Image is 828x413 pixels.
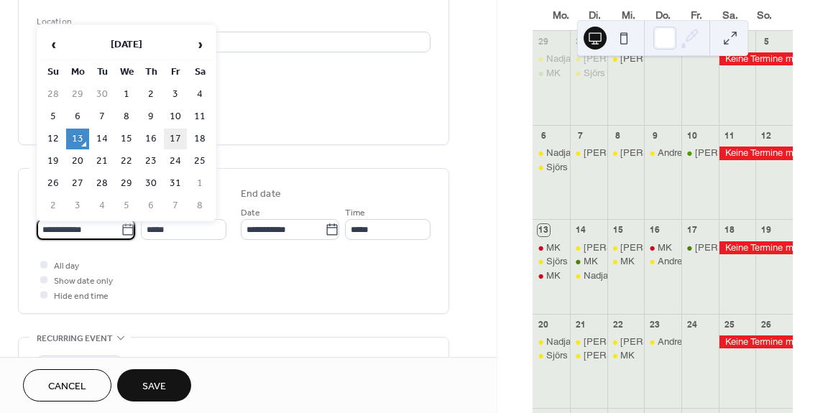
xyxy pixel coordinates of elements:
td: 4 [91,195,114,216]
div: Sjörs [533,255,570,268]
td: 14 [91,129,114,149]
div: Nadja [584,269,608,282]
div: MK [533,241,570,254]
td: 10 [164,106,187,127]
th: [DATE] [66,29,187,60]
div: Sjörs [570,67,607,80]
div: [PERSON_NAME] [620,147,700,159]
td: 7 [91,106,114,127]
div: [PERSON_NAME] [620,52,700,65]
div: Nadja [570,269,607,282]
div: [PERSON_NAME] [584,241,663,254]
div: Andre&Katja [658,147,710,159]
div: MK [533,269,570,282]
div: Nadja [533,147,570,159]
td: 3 [164,84,187,105]
td: 23 [139,151,162,172]
div: 9 [649,130,661,142]
td: 29 [115,173,138,194]
div: 19 [760,224,773,236]
div: Florian [607,52,645,65]
div: Andre&Katja [658,255,710,268]
td: 11 [188,106,211,127]
td: 13 [66,129,89,149]
th: Fr [164,62,187,83]
div: 8 [612,130,624,142]
th: Mo [66,62,89,83]
div: Sebastian [681,147,719,159]
div: Michael [570,335,607,348]
span: Show date only [54,274,113,289]
td: 31 [164,173,187,194]
td: 6 [139,195,162,216]
div: Keine Termine möglich [719,335,793,348]
div: 17 [686,224,698,236]
div: MK [607,255,645,268]
div: Andre&Katja [644,255,681,268]
span: All day [54,259,79,274]
td: 5 [42,106,65,127]
td: 28 [91,173,114,194]
span: Cancel [48,379,86,394]
div: 25 [723,318,735,330]
td: 1 [188,173,211,194]
div: End date [241,187,281,202]
th: Sa [188,62,211,83]
button: Save [117,369,191,402]
div: Nadja [533,52,570,65]
div: 30 [574,35,586,47]
td: 22 [115,151,138,172]
td: 18 [188,129,211,149]
div: [PERSON_NAME] [620,241,700,254]
div: 16 [649,224,661,236]
td: 30 [139,173,162,194]
div: Di. [578,1,612,30]
td: 21 [91,151,114,172]
td: 3 [66,195,89,216]
div: 13 [538,224,550,236]
div: MK [620,255,635,268]
td: 19 [42,151,65,172]
td: 6 [66,106,89,127]
div: 20 [538,318,550,330]
div: Keine Termine möglich [719,147,793,159]
div: [PERSON_NAME] [584,335,663,348]
div: Andre&Katja [644,335,681,348]
div: Keine Termine möglich [719,52,793,65]
div: Sjörs [533,161,570,174]
td: 15 [115,129,138,149]
td: 20 [66,151,89,172]
div: MK [620,349,635,362]
div: MK [644,241,681,254]
div: So. [747,1,781,30]
div: 12 [760,130,773,142]
div: 21 [574,318,586,330]
div: [PERSON_NAME] [584,349,663,362]
div: MK [546,269,561,282]
div: Mo. [544,1,578,30]
div: Nadja [546,335,571,348]
div: Nadja [546,147,571,159]
td: 26 [42,173,65,194]
div: Michael [570,147,607,159]
div: 29 [538,35,550,47]
div: MK [546,67,561,80]
a: Cancel [23,369,111,402]
div: [PERSON_NAME] [695,147,775,159]
span: Recurring event [37,331,113,346]
div: Florian [607,147,645,159]
div: 5 [760,35,773,47]
td: 2 [139,84,162,105]
td: 8 [115,106,138,127]
div: Sjörs [546,161,568,174]
th: Tu [91,62,114,83]
div: 23 [649,318,661,330]
div: 10 [686,130,698,142]
td: 17 [164,129,187,149]
div: [PERSON_NAME] [584,147,663,159]
th: We [115,62,138,83]
div: MK [658,241,672,254]
td: 30 [91,84,114,105]
span: Time [345,205,365,221]
div: Fr. [680,1,714,30]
